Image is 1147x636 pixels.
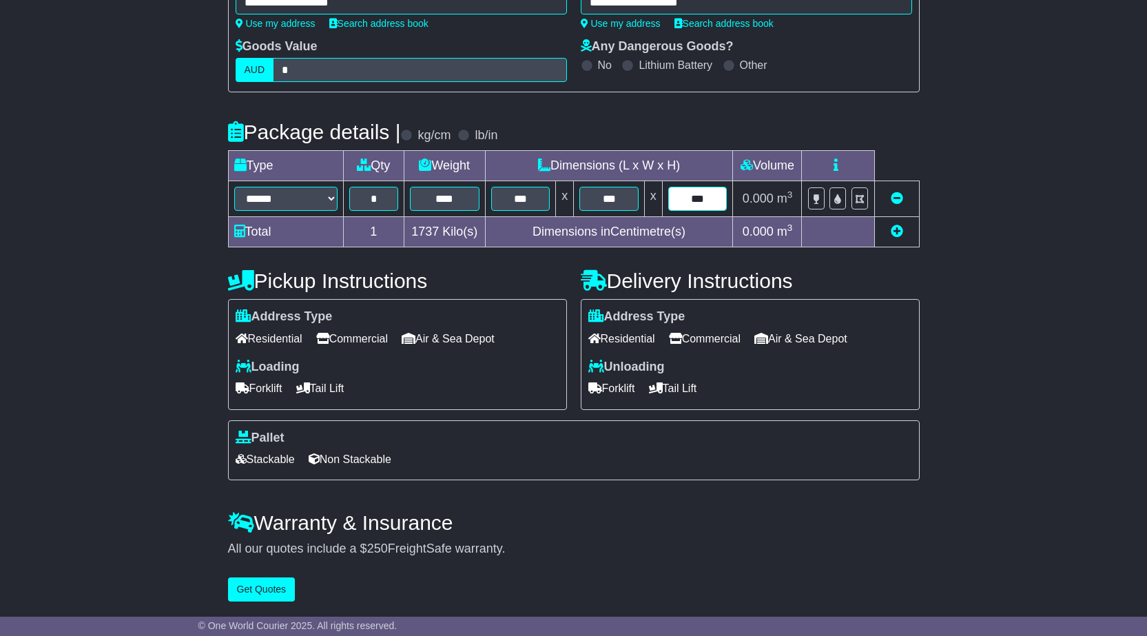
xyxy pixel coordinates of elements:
td: Dimensions in Centimetre(s) [485,217,733,247]
td: Total [228,217,343,247]
span: Non Stackable [309,449,391,470]
span: © One World Courier 2025. All rights reserved. [198,620,397,631]
td: x [644,181,662,217]
span: Residential [236,328,302,349]
label: Goods Value [236,39,318,54]
td: x [556,181,574,217]
span: 0.000 [743,192,774,205]
span: 1737 [411,225,439,238]
td: Type [228,151,343,181]
td: Dimensions (L x W x H) [485,151,733,181]
span: Forklift [588,378,635,399]
label: lb/in [475,128,497,143]
button: Get Quotes [228,577,296,602]
h4: Warranty & Insurance [228,511,920,534]
span: Stackable [236,449,295,470]
a: Search address book [674,18,774,29]
span: Tail Lift [296,378,344,399]
label: Any Dangerous Goods? [581,39,734,54]
a: Search address book [329,18,428,29]
span: Air & Sea Depot [754,328,847,349]
span: m [777,192,793,205]
span: Forklift [236,378,282,399]
div: All our quotes include a $ FreightSafe warranty. [228,542,920,557]
td: Weight [404,151,485,181]
label: Lithium Battery [639,59,712,72]
span: 250 [367,542,388,555]
a: Add new item [891,225,903,238]
label: No [598,59,612,72]
td: Qty [343,151,404,181]
span: Tail Lift [649,378,697,399]
span: Air & Sea Depot [402,328,495,349]
a: Remove this item [891,192,903,205]
label: Other [740,59,767,72]
label: kg/cm [417,128,451,143]
label: Unloading [588,360,665,375]
h4: Package details | [228,121,401,143]
td: Kilo(s) [404,217,485,247]
h4: Pickup Instructions [228,269,567,292]
label: Address Type [236,309,333,325]
sup: 3 [787,189,793,200]
label: AUD [236,58,274,82]
td: 1 [343,217,404,247]
sup: 3 [787,223,793,233]
label: Address Type [588,309,685,325]
span: m [777,225,793,238]
a: Use my address [581,18,661,29]
span: 0.000 [743,225,774,238]
span: Commercial [316,328,388,349]
span: Commercial [669,328,741,349]
h4: Delivery Instructions [581,269,920,292]
label: Pallet [236,431,285,446]
label: Loading [236,360,300,375]
a: Use my address [236,18,316,29]
span: Residential [588,328,655,349]
td: Volume [733,151,802,181]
